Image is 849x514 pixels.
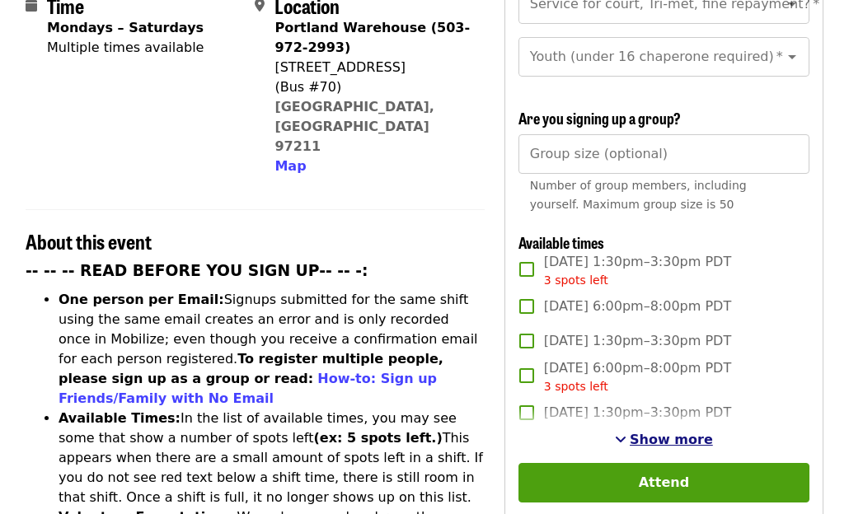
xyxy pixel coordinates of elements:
[313,430,442,446] strong: (ex: 5 spots left.)
[59,290,485,409] li: Signups submitted for the same shift using the same email creates an error and is only recorded o...
[274,99,434,154] a: [GEOGRAPHIC_DATA], [GEOGRAPHIC_DATA] 97211
[630,432,713,447] span: Show more
[47,38,204,58] div: Multiple times available
[26,227,152,255] span: About this event
[59,292,224,307] strong: One person per Email:
[544,252,731,289] span: [DATE] 1:30pm–3:30pm PDT
[47,20,204,35] strong: Mondays – Saturdays
[530,179,747,211] span: Number of group members, including yourself. Maximum group size is 50
[274,77,471,97] div: (Bus #70)
[615,430,713,450] button: See more timeslots
[59,409,485,507] li: In the list of available times, you may see some that show a number of spots left This appears wh...
[518,463,809,502] button: Attend
[518,231,604,253] span: Available times
[518,107,681,128] span: Are you signing up a group?
[544,380,608,393] span: 3 spots left
[781,45,804,68] button: Open
[59,371,437,406] a: How-to: Sign up Friends/Family with No Email
[59,410,181,426] strong: Available Times:
[544,273,608,287] span: 3 spots left
[544,403,731,423] span: [DATE] 1:30pm–3:30pm PDT
[544,331,731,351] span: [DATE] 1:30pm–3:30pm PDT
[26,262,368,279] strong: -- -- -- READ BEFORE YOU SIGN UP-- -- -:
[59,351,443,386] strong: To register multiple people, please sign up as a group or read:
[274,58,471,77] div: [STREET_ADDRESS]
[274,20,470,55] strong: Portland Warehouse (503-972-2993)
[274,157,306,176] button: Map
[518,134,809,174] input: [object Object]
[274,158,306,174] span: Map
[544,297,731,316] span: [DATE] 6:00pm–8:00pm PDT
[544,358,731,395] span: [DATE] 6:00pm–8:00pm PDT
